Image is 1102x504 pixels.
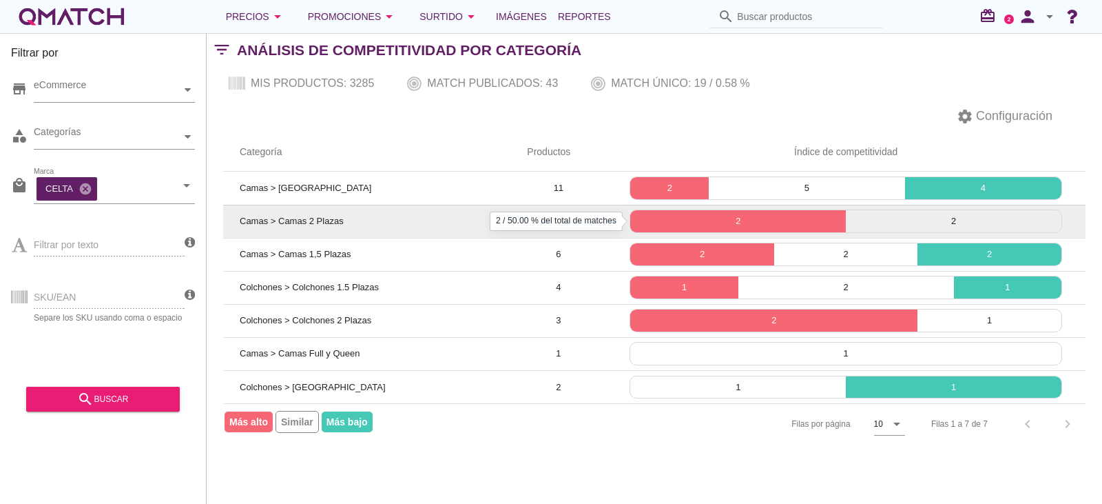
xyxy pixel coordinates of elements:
[275,411,319,433] span: Similar
[630,381,846,394] p: 1
[510,370,606,403] td: 2
[240,348,360,359] span: Camas > Camas Full y Queen
[178,177,195,194] i: arrow_drop_down
[215,3,297,30] button: Precios
[37,391,169,407] div: buscar
[79,182,92,196] i: cancel
[11,177,28,194] i: local_mall
[709,181,904,195] p: 5
[1004,14,1014,24] a: 2
[510,205,606,238] td: 4
[496,8,547,25] span: Imágenes
[463,8,479,25] i: arrow_drop_down
[946,104,1063,129] button: Configuración
[630,214,846,228] p: 2
[77,391,94,407] i: search
[552,3,616,30] a: Reportes
[269,8,286,25] i: arrow_drop_down
[888,416,905,432] i: arrow_drop_down
[630,347,1061,361] p: 1
[240,282,379,292] span: Colchones > Colchones 1.5 Plazas
[419,8,479,25] div: Surtido
[558,8,611,25] span: Reportes
[240,183,371,193] span: Camas > [GEOGRAPHIC_DATA]
[973,107,1052,125] span: Configuración
[510,172,606,205] td: 11
[240,216,344,226] span: Camas > Camas 2 Plazas
[225,412,273,432] span: Más alto
[630,248,774,261] p: 2
[606,133,1085,172] th: Índice de competitividad: Not sorted.
[1014,7,1041,26] i: person
[297,3,409,30] button: Promociones
[846,214,1061,228] p: 2
[11,45,195,67] h3: Filtrar por
[510,337,606,370] td: 1
[240,315,371,325] span: Colchones > Colchones 2 Plazas
[490,3,552,30] a: Imágenes
[979,8,1001,24] i: redeem
[630,314,917,327] p: 2
[1041,8,1058,25] i: arrow_drop_down
[240,382,386,392] span: Colchones > [GEOGRAPHIC_DATA]
[630,181,709,195] p: 2
[322,412,373,432] span: Más bajo
[510,304,606,337] td: 3
[954,281,1061,294] p: 1
[226,8,286,25] div: Precios
[308,8,398,25] div: Promociones
[26,387,180,412] button: buscar
[917,248,1061,261] p: 2
[738,281,954,294] p: 2
[630,281,738,294] p: 1
[905,181,1061,195] p: 4
[737,6,875,28] input: Buscar productos
[45,183,73,195] p: CELTA
[1008,16,1011,22] text: 2
[17,3,127,30] a: white-qmatch-logo
[510,238,606,271] td: 6
[381,8,397,25] i: arrow_drop_down
[240,249,351,259] span: Camas > Camas 1,5 Plazas
[654,404,905,444] div: Filas por página
[957,108,973,125] i: settings
[237,39,581,61] h2: Análisis de competitividad por Categoría
[510,271,606,304] td: 4
[931,418,988,430] div: Filas 1 a 7 de 7
[874,418,883,430] div: 10
[408,3,490,30] button: Surtido
[718,8,734,25] i: search
[11,81,28,97] i: store
[846,381,1061,394] p: 1
[917,314,1061,327] p: 1
[774,248,918,261] p: 2
[11,128,28,144] i: category
[510,133,606,172] th: Productos: Not sorted.
[223,133,510,172] th: Categoría: Not sorted.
